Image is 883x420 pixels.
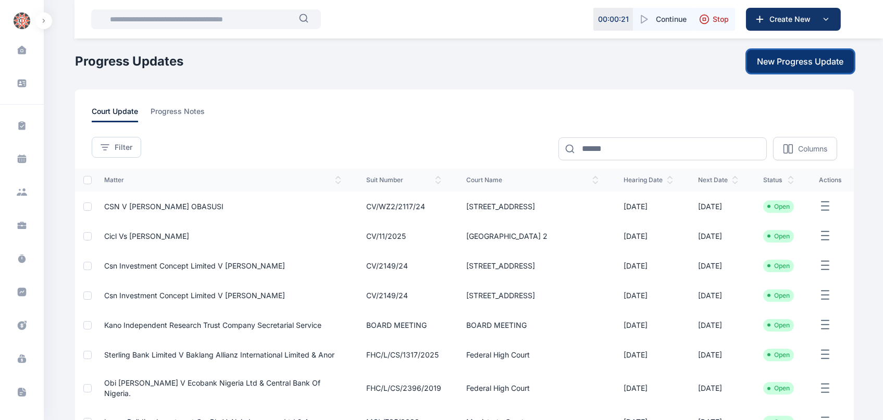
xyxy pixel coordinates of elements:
span: Create New [765,14,819,24]
button: Create New [746,8,841,31]
td: CV/WZ2/2117/24 [354,192,454,221]
span: matter [104,176,341,184]
button: Stop [693,8,735,31]
h1: Progress Updates [75,53,183,70]
a: progress notes [151,106,217,122]
td: [DATE] [686,192,751,221]
span: next date [698,176,738,184]
li: Open [767,232,790,240]
span: court name [466,176,599,184]
a: Cicl Vs [PERSON_NAME] [104,232,189,240]
td: [DATE] [686,251,751,281]
td: [DATE] [686,221,751,251]
span: Stop [713,14,729,24]
td: FHC/L/CS/1317/2025 [354,340,454,370]
td: [DATE] [611,192,686,221]
td: [DATE] [686,310,751,340]
td: [DATE] [611,340,686,370]
span: court update [92,106,138,122]
td: FHC/L/CS/2396/2019 [354,370,454,407]
td: BOARD MEETING [354,310,454,340]
td: [GEOGRAPHIC_DATA] 2 [454,221,611,251]
button: Columns [773,137,837,160]
td: [DATE] [611,221,686,251]
button: Filter [92,137,141,158]
li: Open [767,291,790,300]
a: CSN V [PERSON_NAME] OBASUSI [104,202,223,211]
td: [DATE] [611,370,686,407]
td: [STREET_ADDRESS] [454,251,611,281]
td: BOARD MEETING [454,310,611,340]
li: Open [767,202,790,211]
td: [STREET_ADDRESS] [454,192,611,221]
td: CV/11/2025 [354,221,454,251]
span: New Progress Update [757,55,844,68]
td: [DATE] [611,251,686,281]
button: New Progress Update [747,50,854,73]
li: Open [767,384,790,392]
a: Csn Investment Concept Limited V [PERSON_NAME] [104,261,285,270]
td: [DATE] [611,310,686,340]
td: Federal High Court [454,370,611,407]
a: Obi [PERSON_NAME] V Ecobank Nigeria Ltd & Central Bank Of Nigeria. [104,378,320,398]
li: Open [767,262,790,270]
li: Open [767,321,790,329]
li: Open [767,351,790,359]
span: hearing date [624,176,673,184]
span: status [763,176,794,184]
span: Filter [115,142,132,152]
td: CV/2149/24 [354,251,454,281]
a: court update [92,106,151,122]
td: [DATE] [686,281,751,310]
span: suit number [366,176,441,184]
td: CV/2149/24 [354,281,454,310]
td: Federal High Court [454,340,611,370]
span: progress notes [151,106,205,122]
a: Sterling Bank Limited v Baklang Allianz International Limited & Anor [104,350,334,359]
td: [STREET_ADDRESS] [454,281,611,310]
span: Continue [656,14,687,24]
p: 00 : 00 : 21 [598,14,629,24]
td: [DATE] [686,340,751,370]
button: Continue [633,8,693,31]
a: Csn Investment Concept Limited V [PERSON_NAME] [104,291,285,300]
span: actions [819,176,841,184]
td: [DATE] [686,370,751,407]
td: [DATE] [611,281,686,310]
a: Kano Independent Research Trust Company Secretarial Service [104,321,321,329]
p: Columns [798,144,827,154]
